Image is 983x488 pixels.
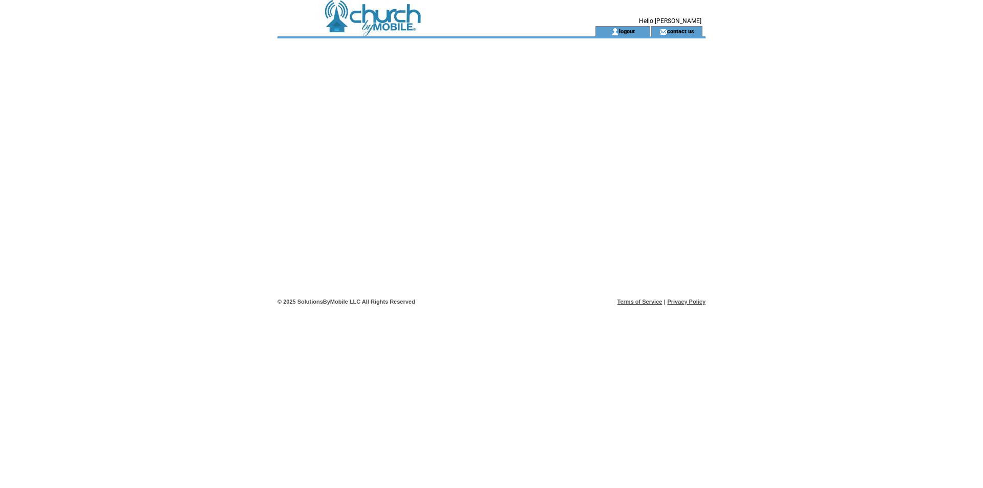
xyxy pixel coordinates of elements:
[667,28,694,34] a: contact us
[611,28,619,36] img: account_icon.gif
[639,17,701,25] span: Hello [PERSON_NAME]
[619,28,635,34] a: logout
[659,28,667,36] img: contact_us_icon.gif
[664,299,666,305] span: |
[277,299,415,305] span: © 2025 SolutionsByMobile LLC All Rights Reserved
[667,299,706,305] a: Privacy Policy
[617,299,663,305] a: Terms of Service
